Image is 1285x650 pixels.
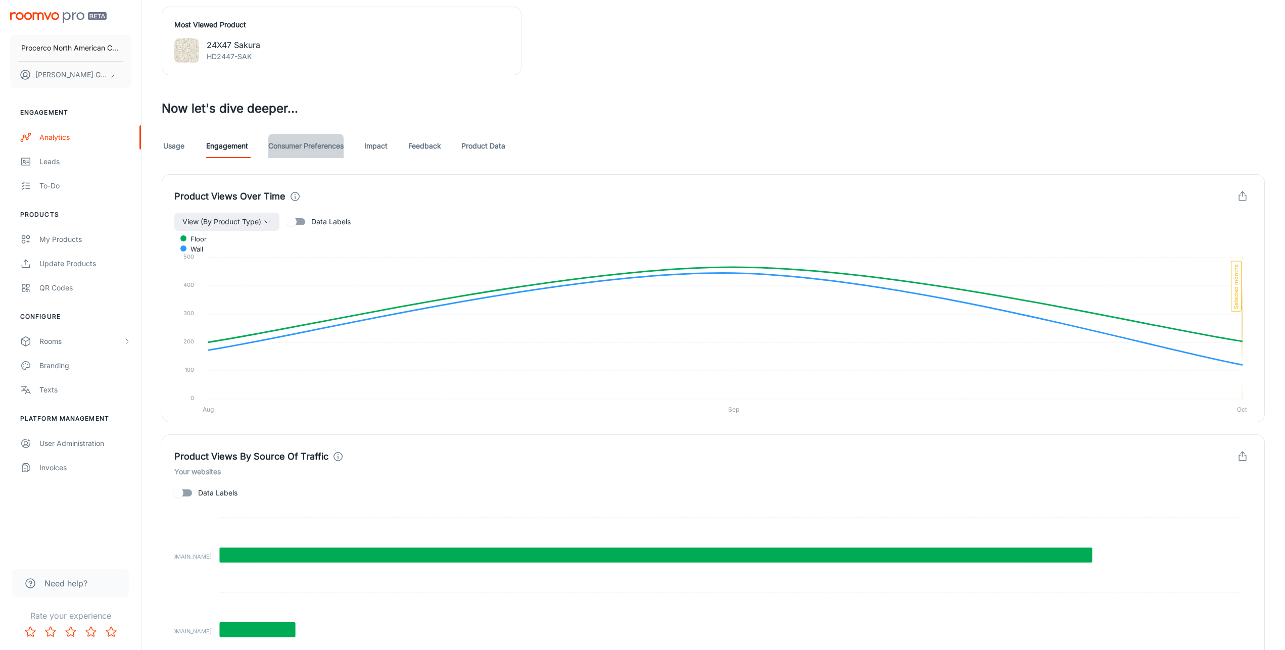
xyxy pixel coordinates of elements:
div: Branding [39,360,131,371]
button: Procerco North American Corporation [10,35,131,61]
div: Update Products [39,258,131,269]
div: User Administration [39,438,131,449]
tspan: Sep [728,406,739,413]
span: Need help? [44,577,87,589]
span: Data Labels [311,216,351,227]
h4: Most Viewed Product [174,19,509,30]
button: Rate 4 star [81,622,101,642]
button: Rate 5 star [101,622,121,642]
img: 24X47 Sakura [174,38,199,63]
div: Analytics [39,132,131,143]
a: Impact [364,134,388,158]
p: Procerco North American Corporation [21,42,120,54]
h3: Now let's dive deeper... [162,99,1265,118]
tspan: Oct [1237,406,1247,413]
div: Texts [39,384,131,395]
button: [PERSON_NAME] Gloce [10,62,131,88]
h4: Product Views By Source Of Traffic [174,449,328,464]
button: Rate 2 star [40,622,61,642]
a: Feedback [408,134,441,158]
tspan: 200 [183,338,194,345]
a: Consumer Preferences [268,134,344,158]
p: 24X47 Sakura [207,39,260,51]
tspan: 300 [183,310,194,317]
div: Rooms [39,336,123,347]
span: Wall [183,244,203,254]
a: Usage [162,134,186,158]
div: Invoices [39,462,131,473]
div: QR Codes [39,282,131,293]
p: HD2447-SAK [207,51,260,62]
tspan: [DOMAIN_NAME] [166,628,212,635]
tspan: 500 [183,253,194,260]
tspan: [DOMAIN_NAME] [166,553,212,560]
tspan: 0 [191,394,194,402]
p: [PERSON_NAME] Gloce [35,69,107,80]
h6: Your websites [174,466,1252,477]
p: Rate your experience [8,610,133,622]
img: Roomvo PRO Beta [10,12,107,23]
span: Data Labels [198,487,237,498]
button: Rate 3 star [61,622,81,642]
div: Leads [39,156,131,167]
a: Product Data [461,134,505,158]
button: Rate 1 star [20,622,40,642]
div: To-do [39,180,131,191]
button: View (By Product Type) [174,213,279,231]
a: Engagement [206,134,248,158]
span: Floor [183,234,207,243]
tspan: 400 [183,281,194,288]
span: View (By Product Type) [182,216,261,228]
h4: Product Views Over Time [174,189,285,204]
tspan: 100 [185,366,194,373]
div: My Products [39,234,131,245]
tspan: Aug [203,406,214,413]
